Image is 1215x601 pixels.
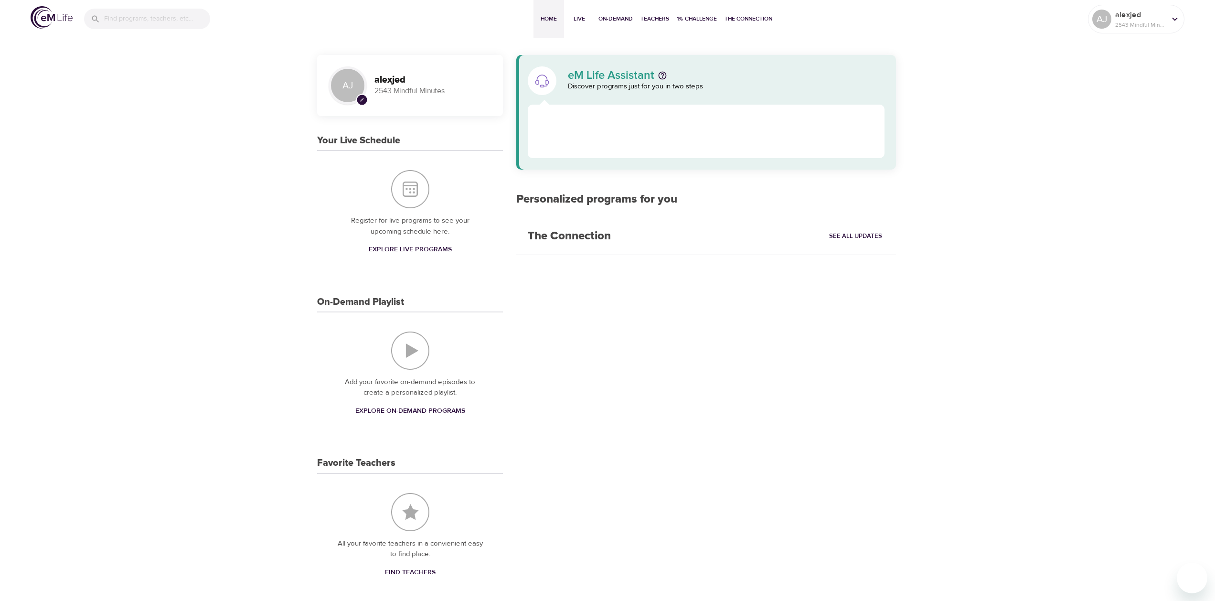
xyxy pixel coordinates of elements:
[827,229,885,244] a: See All Updates
[336,377,484,398] p: Add your favorite on-demand episodes to create a personalized playlist.
[391,493,429,531] img: Favorite Teachers
[391,170,429,208] img: Your Live Schedule
[104,9,210,29] input: Find programs, teachers, etc...
[336,215,484,237] p: Register for live programs to see your upcoming schedule here.
[374,75,491,86] h3: alexjed
[829,231,882,242] span: See All Updates
[640,14,669,24] span: Teachers
[365,241,456,258] a: Explore Live Programs
[381,564,439,581] a: Find Teachers
[329,66,367,105] div: AJ
[1092,10,1111,29] div: AJ
[598,14,633,24] span: On-Demand
[568,70,654,81] p: eM Life Assistant
[31,6,73,29] img: logo
[317,135,400,146] h3: Your Live Schedule
[369,244,452,256] span: Explore Live Programs
[568,14,591,24] span: Live
[677,14,717,24] span: 1% Challenge
[1115,9,1166,21] p: alexjed
[317,458,395,469] h3: Favorite Teachers
[374,86,491,97] p: 2543 Mindful Minutes
[725,14,772,24] span: The Connection
[534,73,550,88] img: eM Life Assistant
[352,402,469,420] a: Explore On-Demand Programs
[385,567,436,579] span: Find Teachers
[568,81,885,92] p: Discover programs just for you in two steps
[391,332,429,370] img: On-Demand Playlist
[355,405,465,417] span: Explore On-Demand Programs
[516,218,622,255] h2: The Connection
[537,14,560,24] span: Home
[516,193,896,206] h2: Personalized programs for you
[336,538,484,560] p: All your favorite teachers in a convienient easy to find place.
[317,297,404,308] h3: On-Demand Playlist
[1177,563,1207,593] iframe: Button to launch messaging window
[1115,21,1166,29] p: 2543 Mindful Minutes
